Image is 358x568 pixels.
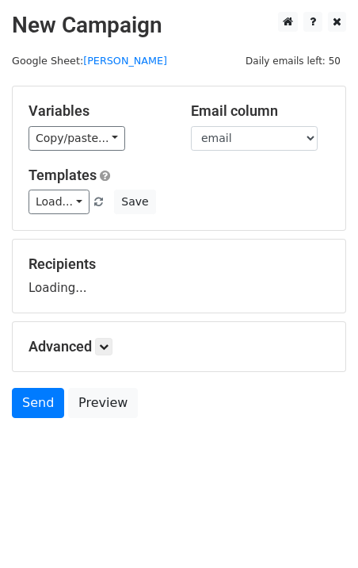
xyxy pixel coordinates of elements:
[12,388,64,418] a: Send
[12,55,167,67] small: Google Sheet:
[29,167,97,183] a: Templates
[12,12,346,39] h2: New Campaign
[83,55,167,67] a: [PERSON_NAME]
[29,255,329,297] div: Loading...
[29,338,329,355] h5: Advanced
[29,190,89,214] a: Load...
[114,190,155,214] button: Save
[29,102,167,120] h5: Variables
[29,126,125,151] a: Copy/paste...
[29,255,329,273] h5: Recipients
[191,102,329,120] h5: Email column
[240,52,346,70] span: Daily emails left: 50
[240,55,346,67] a: Daily emails left: 50
[68,388,138,418] a: Preview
